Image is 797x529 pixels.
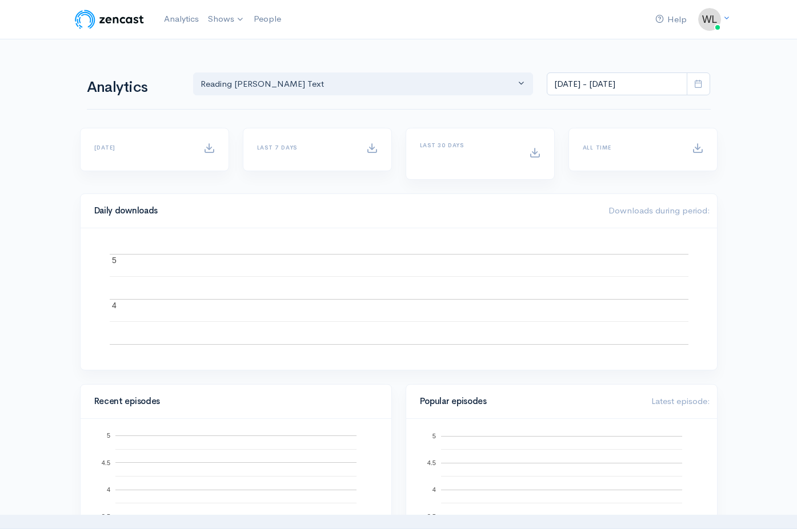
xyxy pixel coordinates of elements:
text: 5 [432,433,435,439]
text: 5 [106,432,110,439]
a: People [249,7,286,31]
img: ... [698,8,721,31]
h1: Analytics [87,79,179,96]
h4: Daily downloads [94,206,595,216]
text: 4 [432,486,435,493]
input: analytics date range selector [547,72,687,96]
text: 4.5 [427,459,435,466]
text: 3.5 [427,513,435,520]
text: 3.5 [101,513,110,520]
img: ZenCast Logo [73,8,146,31]
div: Reading [PERSON_NAME] Text [201,78,516,91]
svg: A chart. [94,242,703,356]
h6: [DATE] [94,144,190,151]
h4: Popular episodes [420,397,638,406]
text: 4 [112,301,117,310]
span: Downloads during period: [608,205,710,216]
a: Help [651,7,691,32]
h6: Last 30 days [420,142,515,148]
text: 5 [112,256,117,265]
text: 4 [106,486,110,493]
h6: Last 7 days [257,144,353,151]
span: Latest episode: [651,395,710,406]
a: Shows [203,7,249,32]
h4: Recent episodes [94,397,371,406]
button: Reading Aristotle's Text [193,72,534,96]
h6: All time [583,144,678,151]
text: 4.5 [101,459,110,466]
a: Analytics [159,7,203,31]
